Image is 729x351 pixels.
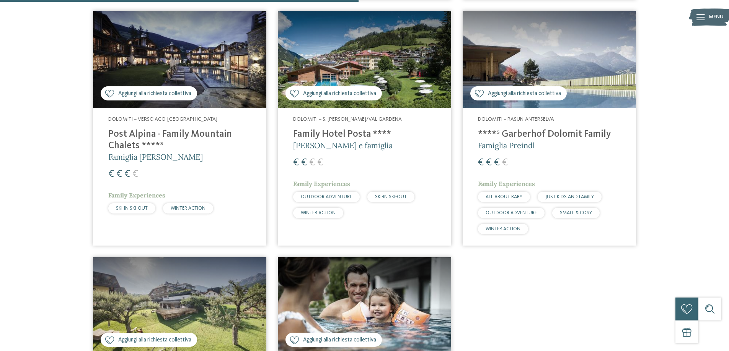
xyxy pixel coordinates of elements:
[293,158,299,168] span: €
[478,116,554,122] span: Dolomiti – Rasun-Anterselva
[502,158,508,168] span: €
[486,194,522,199] span: ALL ABOUT BABY
[293,129,436,140] h4: Family Hotel Posta ****
[478,180,535,188] span: Family Experiences
[116,206,148,211] span: SKI-IN SKI-OUT
[303,336,376,344] span: Aggiungi alla richiesta collettiva
[486,210,537,215] span: OUTDOOR ADVENTURE
[303,90,376,98] span: Aggiungi alla richiesta collettiva
[488,90,561,98] span: Aggiungi alla richiesta collettiva
[545,194,594,199] span: JUST KIDS AND FAMILY
[478,129,621,140] h4: ****ˢ Garberhof Dolomit Family
[463,11,636,246] a: Cercate un hotel per famiglie? Qui troverete solo i migliori! Aggiungi alla richiesta collettiva ...
[93,11,266,246] a: Cercate un hotel per famiglie? Qui troverete solo i migliori! Aggiungi alla richiesta collettiva ...
[124,169,130,179] span: €
[293,116,402,122] span: Dolomiti – S. [PERSON_NAME]/Val Gardena
[486,158,492,168] span: €
[375,194,407,199] span: SKI-IN SKI-OUT
[171,206,205,211] span: WINTER ACTION
[301,194,352,199] span: OUTDOOR ADVENTURE
[560,210,592,215] span: SMALL & COSY
[293,180,350,188] span: Family Experiences
[463,11,636,108] img: Cercate un hotel per famiglie? Qui troverete solo i migliori!
[132,169,138,179] span: €
[278,11,451,108] img: Cercate un hotel per famiglie? Qui troverete solo i migliori!
[478,158,484,168] span: €
[116,169,122,179] span: €
[108,169,114,179] span: €
[293,141,393,150] span: [PERSON_NAME] e famiglia
[278,11,451,246] a: Cercate un hotel per famiglie? Qui troverete solo i migliori! Aggiungi alla richiesta collettiva ...
[108,129,251,152] h4: Post Alpina - Family Mountain Chalets ****ˢ
[108,191,165,199] span: Family Experiences
[118,336,191,344] span: Aggiungi alla richiesta collettiva
[317,158,323,168] span: €
[478,141,535,150] span: Famiglia Preindl
[301,158,307,168] span: €
[108,116,217,122] span: Dolomiti – Versciaco-[GEOGRAPHIC_DATA]
[93,11,266,108] img: Post Alpina - Family Mountain Chalets ****ˢ
[486,226,520,231] span: WINTER ACTION
[108,152,203,162] span: Famiglia [PERSON_NAME]
[301,210,336,215] span: WINTER ACTION
[309,158,315,168] span: €
[494,158,500,168] span: €
[118,90,191,98] span: Aggiungi alla richiesta collettiva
